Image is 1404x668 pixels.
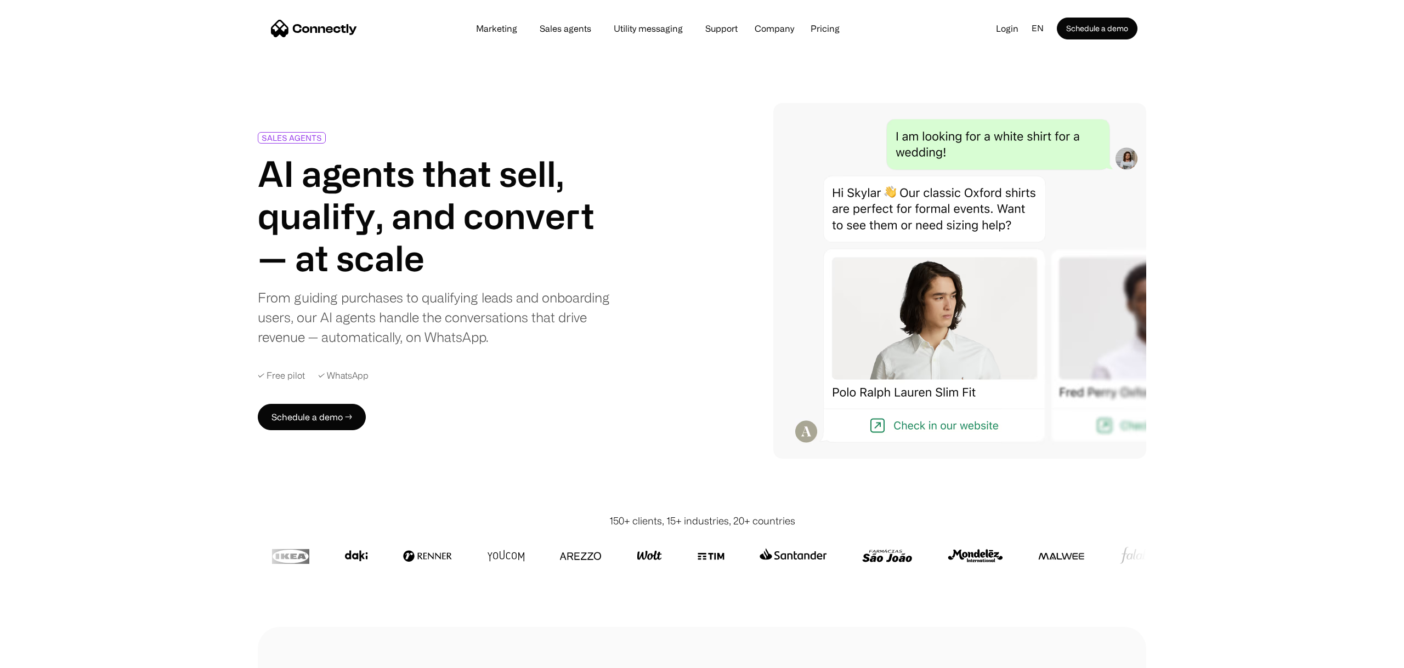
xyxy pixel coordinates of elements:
[697,24,746,33] a: Support
[258,152,618,278] h1: AI agents that sell, qualify, and convert — at scale
[258,288,618,347] div: From guiding purchases to qualifying leads and onboarding users, our AI agents handle the convers...
[258,404,366,430] a: Schedule a demo →
[1027,20,1057,37] div: en
[262,134,322,142] div: SALES AGENTS
[318,369,369,382] div: ✓ WhatsApp
[22,649,66,664] ul: Language list
[1032,20,1044,37] div: en
[531,24,600,33] a: Sales agents
[755,21,794,36] div: Company
[802,24,848,33] a: Pricing
[258,369,305,382] div: ✓ Free pilot
[987,20,1027,37] a: Login
[751,21,797,36] div: Company
[609,513,795,528] div: 150+ clients, 15+ industries, 20+ countries
[11,648,66,664] aside: Language selected: English
[1057,18,1137,39] a: Schedule a demo
[605,24,692,33] a: Utility messaging
[467,24,526,33] a: Marketing
[271,20,357,37] a: home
